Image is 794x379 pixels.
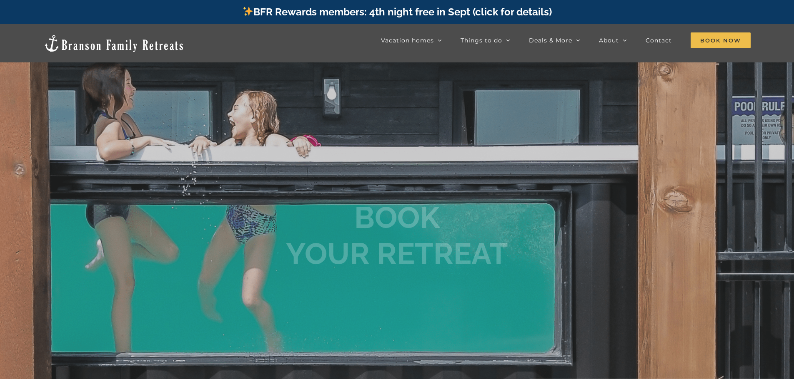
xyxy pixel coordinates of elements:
[381,32,751,49] nav: Main Menu
[691,32,751,48] span: Book Now
[243,6,253,16] img: ✨
[599,37,619,43] span: About
[461,37,502,43] span: Things to do
[381,37,434,43] span: Vacation homes
[529,32,580,49] a: Deals & More
[242,6,552,18] a: BFR Rewards members: 4th night free in Sept (click for details)
[381,32,442,49] a: Vacation homes
[286,200,508,271] b: BOOK YOUR RETREAT
[599,32,627,49] a: About
[43,34,185,53] img: Branson Family Retreats Logo
[529,37,572,43] span: Deals & More
[691,32,751,49] a: Book Now
[646,32,672,49] a: Contact
[461,32,510,49] a: Things to do
[646,37,672,43] span: Contact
